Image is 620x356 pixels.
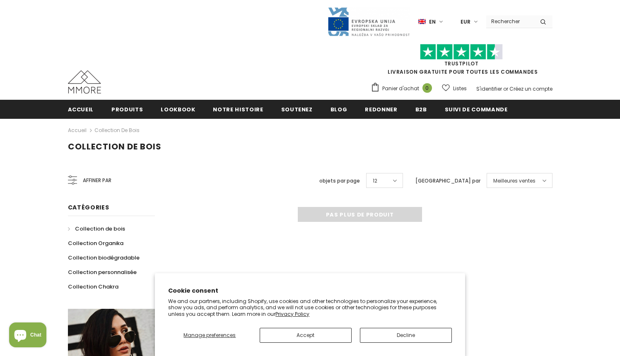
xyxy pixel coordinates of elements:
span: Collection de bois [75,225,125,233]
a: Collection personnalisée [68,265,137,279]
span: Redonner [365,106,397,113]
span: Suivi de commande [445,106,508,113]
span: Collection biodégradable [68,254,140,262]
a: Redonner [365,100,397,118]
a: Collection de bois [68,221,125,236]
span: Notre histoire [213,106,263,113]
span: B2B [415,106,427,113]
a: TrustPilot [444,60,479,67]
span: or [503,85,508,92]
a: B2B [415,100,427,118]
a: Collection Organika [68,236,123,250]
label: objets par page [319,177,360,185]
a: Notre histoire [213,100,263,118]
a: Privacy Policy [275,310,309,318]
img: Cas MMORE [68,70,101,94]
a: Javni Razpis [327,18,410,25]
a: Panier d'achat 0 [371,82,436,95]
span: LIVRAISON GRATUITE POUR TOUTES LES COMMANDES [371,48,552,75]
span: Blog [331,106,347,113]
img: i-lang-1.png [418,18,426,25]
img: Javni Razpis [327,7,410,37]
span: Manage preferences [183,332,236,339]
span: Collection personnalisée [68,268,137,276]
a: Blog [331,100,347,118]
span: Panier d'achat [382,84,419,93]
span: Lookbook [161,106,195,113]
button: Decline [360,328,452,343]
a: Accueil [68,125,87,135]
a: Collection biodégradable [68,250,140,265]
a: Suivi de commande [445,100,508,118]
inbox-online-store-chat: Shopify online store chat [7,322,49,349]
a: S'identifier [476,85,502,92]
h2: Cookie consent [168,286,452,295]
span: en [429,18,436,26]
span: Produits [111,106,143,113]
button: Manage preferences [168,328,251,343]
span: 0 [422,83,432,93]
p: We and our partners, including Shopify, use cookies and other technologies to personalize your ex... [168,298,452,318]
span: Collection de bois [68,141,162,152]
span: Accueil [68,106,94,113]
a: Collection Chakra [68,279,118,294]
a: Produits [111,100,143,118]
a: Accueil [68,100,94,118]
span: Affiner par [83,176,111,185]
a: Créez un compte [509,85,552,92]
span: 12 [373,177,377,185]
span: Collection Organika [68,239,123,247]
img: Faites confiance aux étoiles pilotes [420,44,503,60]
span: Listes [453,84,467,93]
span: Meilleures ventes [493,177,536,185]
a: Lookbook [161,100,195,118]
span: EUR [461,18,470,26]
label: [GEOGRAPHIC_DATA] par [415,177,480,185]
span: Collection Chakra [68,283,118,291]
span: soutenez [281,106,313,113]
a: Collection de bois [94,127,140,134]
span: Catégories [68,203,109,212]
a: soutenez [281,100,313,118]
button: Accept [260,328,352,343]
input: Search Site [486,15,534,27]
a: Listes [442,81,467,96]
